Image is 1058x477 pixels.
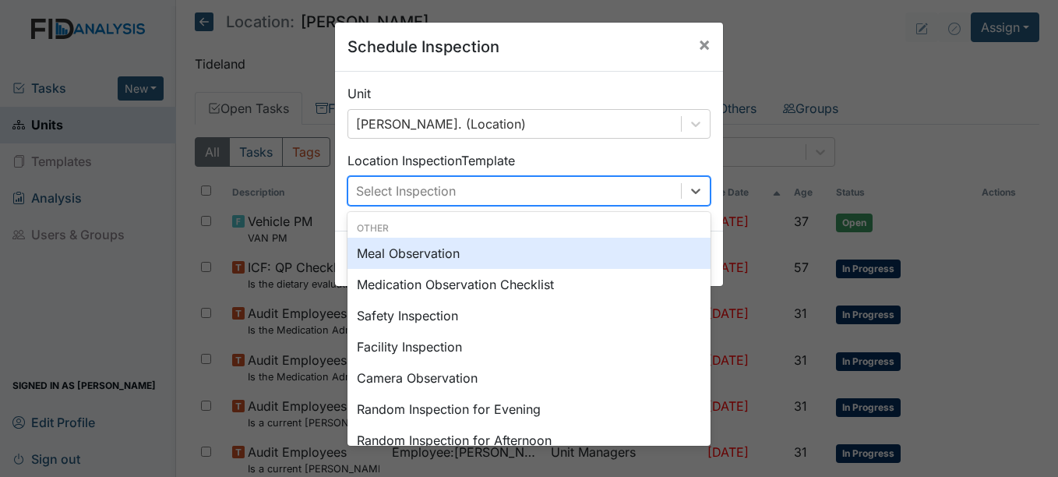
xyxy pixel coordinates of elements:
[347,151,515,170] label: Location Inspection Template
[347,394,711,425] div: Random Inspection for Evening
[347,362,711,394] div: Camera Observation
[347,300,711,331] div: Safety Inspection
[347,425,711,456] div: Random Inspection for Afternoon
[347,238,711,269] div: Meal Observation
[686,23,723,66] button: Close
[347,221,711,235] div: Other
[347,269,711,300] div: Medication Observation Checklist
[347,35,499,58] h5: Schedule Inspection
[356,115,526,133] div: [PERSON_NAME]. (Location)
[347,331,711,362] div: Facility Inspection
[698,33,711,55] span: ×
[356,182,456,200] div: Select Inspection
[347,84,371,103] label: Unit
